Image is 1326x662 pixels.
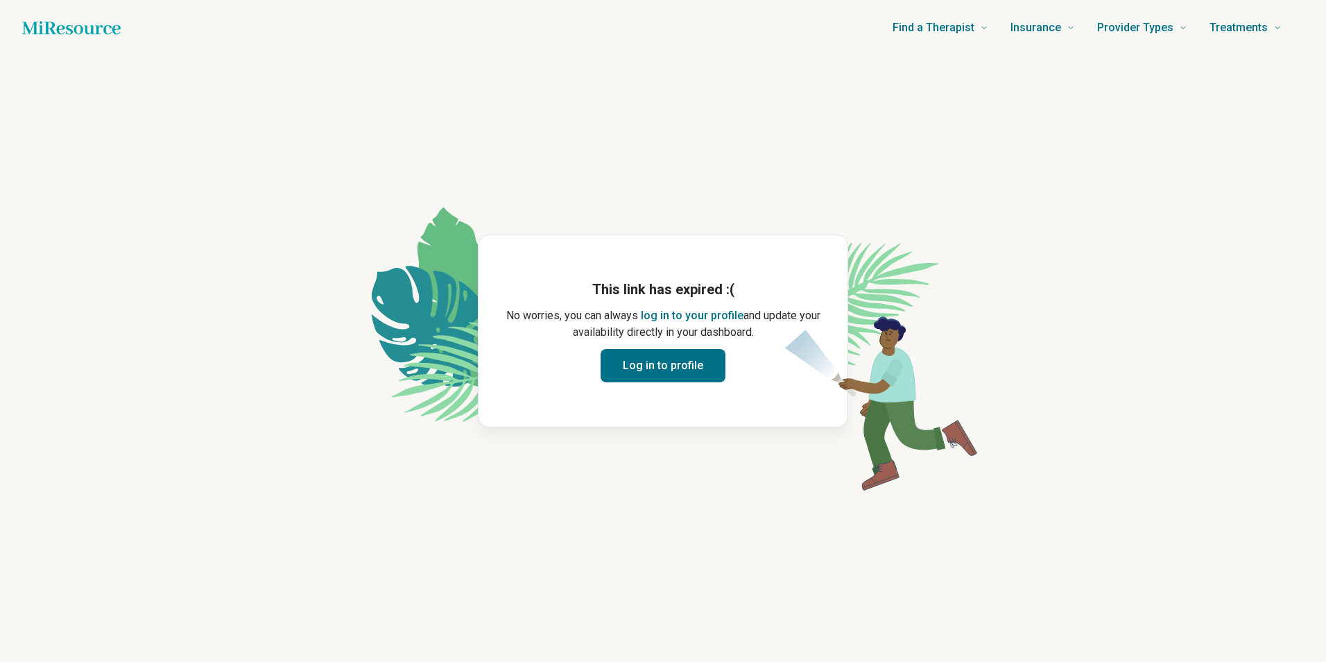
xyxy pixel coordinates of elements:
[893,18,974,37] span: Find a Therapist
[601,349,725,382] button: Log in to profile
[1209,18,1268,37] span: Treatments
[22,14,121,42] a: Home page
[641,307,743,324] button: log in to your profile
[501,307,825,341] p: No worries, you can always and update your availability directly in your dashboard.
[1010,18,1061,37] span: Insurance
[501,280,825,299] h1: This link has expired :(
[1097,18,1173,37] span: Provider Types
